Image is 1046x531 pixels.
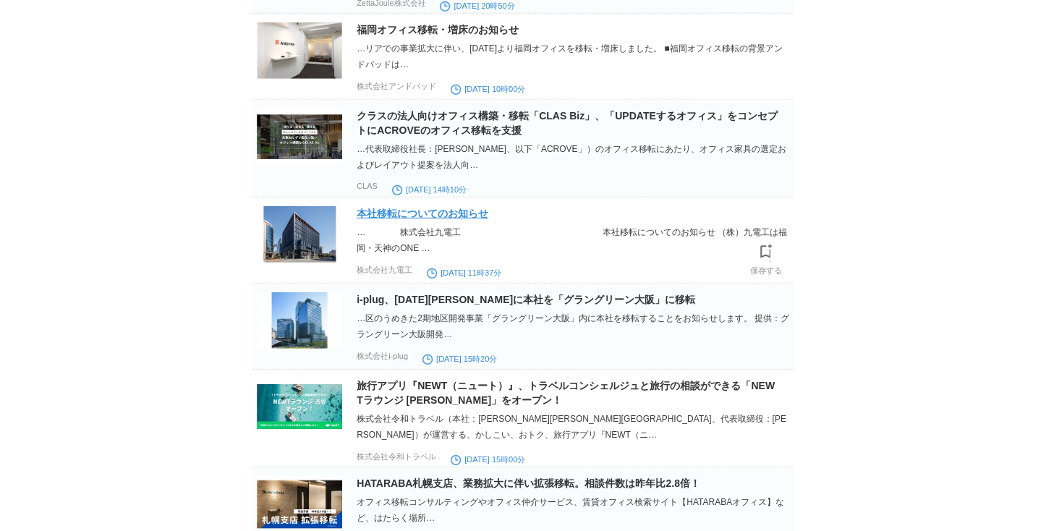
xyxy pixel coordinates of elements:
time: [DATE] 20時50分 [440,1,514,10]
a: 本社移転についてのお知らせ [357,208,488,219]
p: 株式会社令和トラベル [357,451,436,462]
p: 株式会社アンドパッド [357,81,436,92]
p: 株式会社i-plug [357,351,408,362]
div: 株式会社令和トラベル（本社：[PERSON_NAME][PERSON_NAME][GEOGRAPHIC_DATA]、代表取締役：[PERSON_NAME]）が運営する、かしこい、おトク、旅行アプ... [357,411,791,443]
time: [DATE] 11時37分 [427,268,501,277]
a: クラスの法人向けオフィス構築・移転「CLAS Biz」、「UPDATEするオフィス」をコンセプトにACROVEのオフィス移転を支援 [357,110,778,136]
a: 福岡オフィス移転・増床のお知らせ [357,24,519,35]
div: …代表取締役社長：[PERSON_NAME]、以下「ACROVE」）のオフィス移転にあたり、オフィス家具の選定およびレイアウト提案を法人向… [357,141,791,173]
img: 18154-152-01e598b62cbbd7f13a52e04737624f9d-3900x2600.jpg [257,22,342,79]
p: CLAS [357,182,378,190]
p: 株式会社九電工 [357,265,412,276]
div: オフィス移転コンサルティングやオフィス仲介サービス、賃貸オフィス検索サイト【HATARABAオフィス】など、はたらく場所… [357,494,791,526]
div: …リアでの事業拡大に伴い、[DATE]より福岡オフィスを移転・増床しました。 ■福岡オフィス移転の背景アンドパッドは… [357,41,791,72]
img: 33987-252-bbd3459d10209e070a49911257aed156-1280x670.jpg [257,109,342,165]
div: …区のうめきた2期地区開発事業「グラングリーン大阪」内に本社を移転することをお知らせします。 提供：グラングリーン大阪開発… [357,310,791,342]
time: [DATE] 14時10分 [392,185,467,194]
time: [DATE] 15時20分 [422,354,497,363]
a: 旅行アプリ『NEWT（ニュート）』、トラベルコンシェルジュと旅行の相談ができる「NEWTラウンジ [PERSON_NAME]」をオープン！ [357,380,775,406]
a: 保存する [750,239,782,276]
div: … 株式会社九電工 本社移転についてのお知らせ （株）九電工は福岡・天神のONE … [357,224,791,256]
img: 77082-187-b064511cc2ce0f6c5874aed692a5cc6f-2400x1260.jpg [257,378,342,435]
img: 137972-44-f7aa8c6fa979aeacac312b38a6b62c15-2880x2248.jpg [257,206,342,263]
img: 41771-152-a4ec6b72bb24406bf3ab52a818fb21b3-1824x1843.jpg [257,292,342,349]
a: i-plug、[DATE][PERSON_NAME]に本社を「グラングリーン大阪」に移転 [357,294,695,305]
time: [DATE] 15時00分 [451,455,525,464]
a: HATARABA札幌支店、業務拡大に伴い拡張移転。相談件数は昨年比2.8倍！ [357,477,700,489]
time: [DATE] 10時00分 [451,85,525,93]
